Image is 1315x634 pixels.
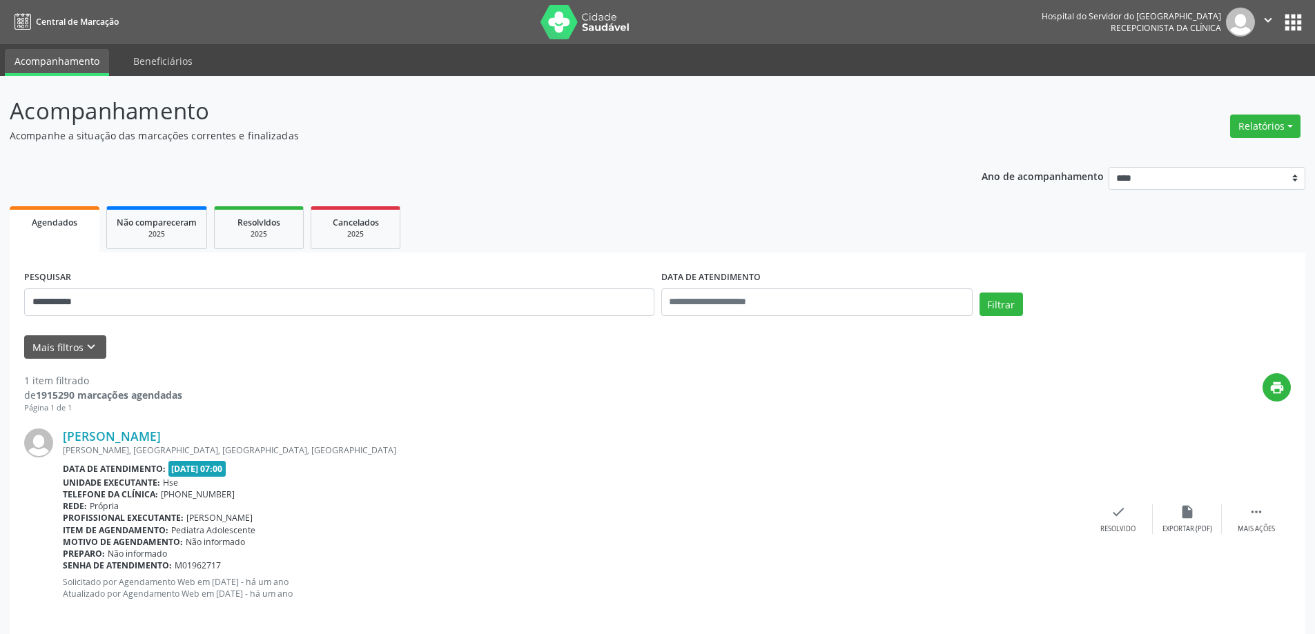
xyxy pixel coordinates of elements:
[1180,504,1195,519] i: insert_drive_file
[980,293,1023,316] button: Filtrar
[24,428,53,457] img: img
[1238,524,1275,534] div: Mais ações
[1249,504,1264,519] i: 
[24,335,106,359] button: Mais filtroskeyboard_arrow_down
[63,512,184,524] b: Profissional executante:
[163,477,178,488] span: Hse
[63,477,160,488] b: Unidade executante:
[10,128,917,143] p: Acompanhe a situação das marcações correntes e finalizadas
[84,339,99,355] i: keyboard_arrow_down
[24,402,182,414] div: Página 1 de 1
[63,488,158,500] b: Telefone da clínica:
[63,536,183,548] b: Motivo de agendamento:
[10,10,119,33] a: Central de Marcação
[1100,524,1136,534] div: Resolvido
[90,500,119,512] span: Própria
[24,388,182,402] div: de
[1269,380,1285,395] i: print
[661,267,761,288] label: DATA DE ATENDIMENTO
[63,428,161,444] a: [PERSON_NAME]
[1226,8,1255,37] img: img
[1260,12,1276,28] i: 
[161,488,235,500] span: [PHONE_NUMBER]
[982,167,1104,184] p: Ano de acompanhamento
[63,500,87,512] b: Rede:
[1230,115,1301,138] button: Relatórios
[1042,10,1221,22] div: Hospital do Servidor do [GEOGRAPHIC_DATA]
[63,559,172,571] b: Senha de atendimento:
[175,559,221,571] span: M01962717
[24,267,71,288] label: PESQUISAR
[1263,373,1291,402] button: print
[1281,10,1305,34] button: apps
[32,217,77,228] span: Agendados
[108,548,167,559] span: Não informado
[24,373,182,388] div: 1 item filtrado
[1162,524,1212,534] div: Exportar (PDF)
[117,217,197,228] span: Não compareceram
[1111,22,1221,34] span: Recepcionista da clínica
[63,524,168,536] b: Item de agendamento:
[168,461,226,477] span: [DATE] 07:00
[63,444,1084,456] div: [PERSON_NAME], [GEOGRAPHIC_DATA], [GEOGRAPHIC_DATA], [GEOGRAPHIC_DATA]
[237,217,280,228] span: Resolvidos
[124,49,202,73] a: Beneficiários
[224,229,293,239] div: 2025
[63,576,1084,600] p: Solicitado por Agendamento Web em [DATE] - há um ano Atualizado por Agendamento Web em [DATE] - h...
[10,94,917,128] p: Acompanhamento
[36,16,119,28] span: Central de Marcação
[333,217,379,228] span: Cancelados
[63,548,105,559] b: Preparo:
[186,512,253,524] span: [PERSON_NAME]
[36,388,182,402] strong: 1915290 marcações agendadas
[171,524,255,536] span: Pediatra Adolescente
[1111,504,1126,519] i: check
[321,229,390,239] div: 2025
[5,49,109,76] a: Acompanhamento
[117,229,197,239] div: 2025
[1255,8,1281,37] button: 
[63,463,166,475] b: Data de atendimento:
[186,536,245,548] span: Não informado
